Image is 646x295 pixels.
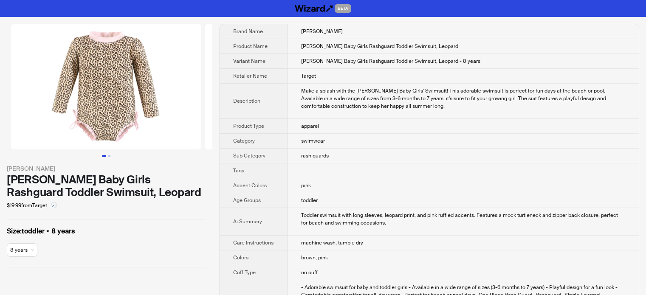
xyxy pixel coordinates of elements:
span: swimwear [301,138,325,144]
span: [PERSON_NAME] [301,28,343,35]
span: BETA [335,4,351,13]
span: brown, pink [301,254,328,261]
span: no cuff [301,269,318,276]
span: select [51,202,56,208]
span: Size : [7,227,22,236]
img: Hudson Baby Girls Rashguard Toddler Swimsuit, Leopard Hudson Baby Girls Rashguard Toddler Swimsui... [11,24,201,149]
span: Retailer Name [233,73,267,79]
span: Ai Summary [233,218,262,225]
span: [PERSON_NAME] Baby Girls Rashguard Toddler Swimsuit, Leopard [301,43,458,50]
span: Care Instructions [233,239,274,246]
span: rash guards [301,152,329,159]
button: Go to slide 2 [108,155,110,157]
div: $19.99 from Target [7,199,206,212]
span: Product Name [233,43,268,50]
span: Accent Colors [233,182,267,189]
span: Brand Name [233,28,263,35]
span: Colors [233,254,248,261]
label: toddler > 8 years [7,226,206,236]
span: available [10,244,34,256]
span: pink [301,182,311,189]
span: Variant Name [233,58,265,65]
span: Sub Category [233,152,265,159]
div: Make a splash with the Hudson Baby Girls' Swimsuit! This adorable swimsuit is perfect for fun day... [301,87,625,110]
span: Age Groups [233,197,261,204]
span: machine wash, tumble dry [301,239,363,246]
div: Toddler swimsuit with long sleeves, leopard print, and pink ruffled accents. Features a mock turt... [301,211,625,227]
span: Description [233,98,260,104]
span: Cuff Type [233,269,256,276]
span: Product Type [233,123,264,129]
span: apparel [301,123,319,129]
div: [PERSON_NAME] Baby Girls Rashguard Toddler Swimsuit, Leopard [7,173,206,199]
span: Tags [233,167,244,174]
span: Target [301,73,316,79]
span: toddler [301,197,318,204]
span: [PERSON_NAME] Baby Girls Rashguard Toddler Swimsuit, Leopard - 8 years [301,58,480,65]
button: Go to slide 1 [102,155,106,157]
img: Hudson Baby Girls Rashguard Toddler Swimsuit, Leopard Hudson Baby Girls Rashguard Toddler Swimsui... [205,24,395,149]
div: [PERSON_NAME] [7,164,206,173]
span: Category [233,138,255,144]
